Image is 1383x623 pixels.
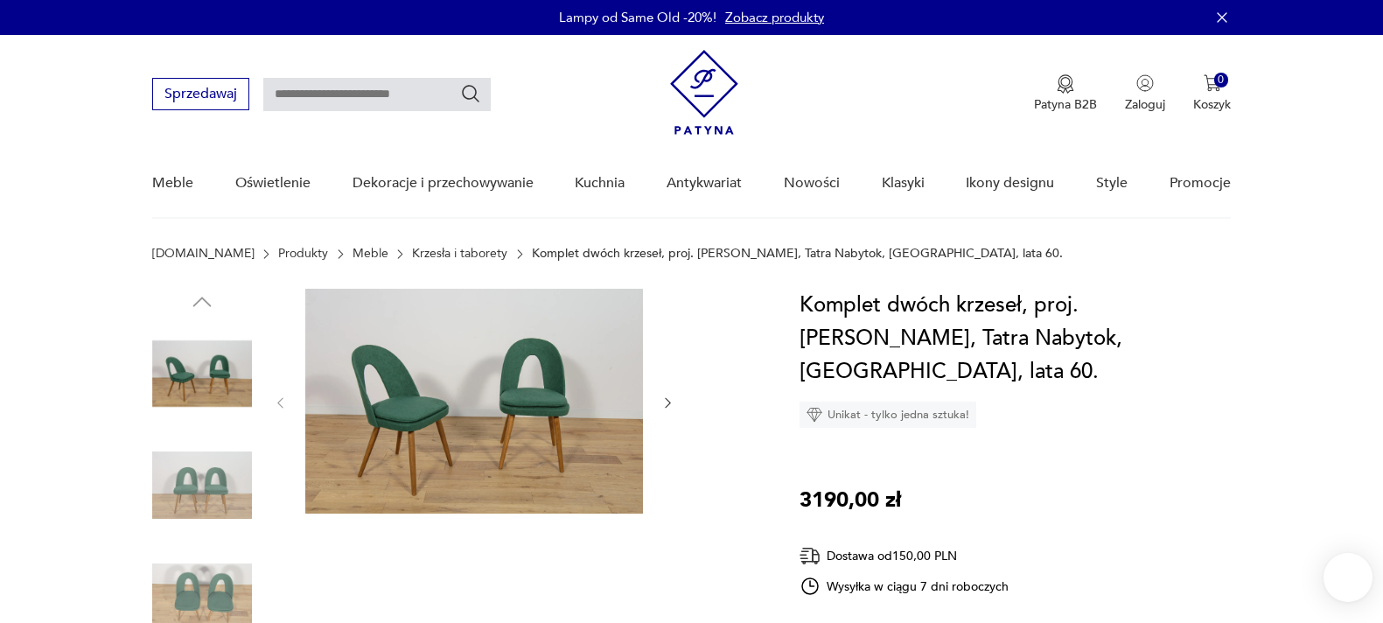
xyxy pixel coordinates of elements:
img: Zdjęcie produktu Komplet dwóch krzeseł, proj. A. Suman, Tatra Nabytok, Czechy, lata 60. [305,289,643,514]
img: Zdjęcie produktu Komplet dwóch krzeseł, proj. A. Suman, Tatra Nabytok, Czechy, lata 60. [152,436,252,535]
img: Ikona medalu [1057,74,1074,94]
a: Zobacz produkty [725,9,824,26]
img: Ikona diamentu [807,407,822,423]
a: Krzesła i taborety [412,247,507,261]
p: Patyna B2B [1034,96,1097,113]
a: Antykwariat [667,150,742,217]
button: Patyna B2B [1034,74,1097,113]
p: Zaloguj [1125,96,1165,113]
p: Komplet dwóch krzeseł, proj. [PERSON_NAME], Tatra Nabytok, [GEOGRAPHIC_DATA], lata 60. [532,247,1063,261]
iframe: Smartsupp widget button [1324,553,1373,602]
a: Produkty [278,247,328,261]
img: Patyna - sklep z meblami i dekoracjami vintage [670,50,738,135]
h1: Komplet dwóch krzeseł, proj. [PERSON_NAME], Tatra Nabytok, [GEOGRAPHIC_DATA], lata 60. [800,289,1231,388]
button: Szukaj [460,83,481,104]
a: Promocje [1170,150,1231,217]
div: 0 [1214,73,1229,87]
a: Kuchnia [575,150,625,217]
a: Ikony designu [966,150,1054,217]
img: Ikona dostawy [800,545,821,567]
button: Zaloguj [1125,74,1165,113]
div: Wysyłka w ciągu 7 dni roboczych [800,576,1009,597]
div: Dostawa od 150,00 PLN [800,545,1009,567]
a: Style [1096,150,1128,217]
a: Oświetlenie [235,150,311,217]
a: Meble [353,247,388,261]
button: Sprzedawaj [152,78,249,110]
a: Dekoracje i przechowywanie [353,150,534,217]
img: Ikonka użytkownika [1136,74,1154,92]
p: 3190,00 zł [800,484,901,517]
a: Sprzedawaj [152,89,249,101]
a: [DOMAIN_NAME] [152,247,255,261]
a: Ikona medaluPatyna B2B [1034,74,1097,113]
div: Unikat - tylko jedna sztuka! [800,402,976,428]
a: Meble [152,150,193,217]
button: 0Koszyk [1193,74,1231,113]
img: Ikona koszyka [1204,74,1221,92]
img: Zdjęcie produktu Komplet dwóch krzeseł, proj. A. Suman, Tatra Nabytok, Czechy, lata 60. [152,324,252,423]
p: Lampy od Same Old -20%! [559,9,716,26]
p: Koszyk [1193,96,1231,113]
a: Klasyki [882,150,925,217]
a: Nowości [784,150,840,217]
